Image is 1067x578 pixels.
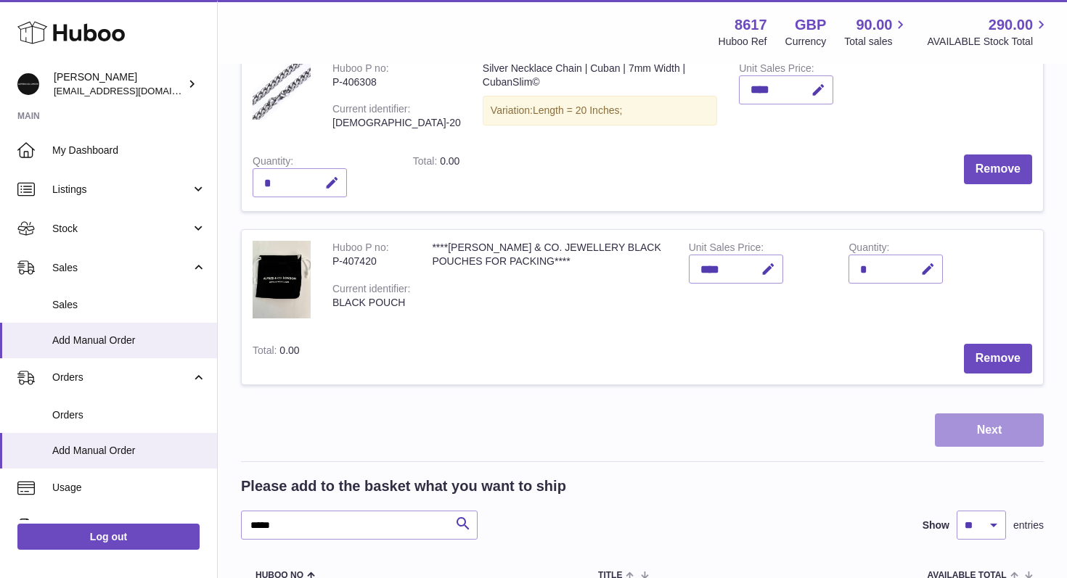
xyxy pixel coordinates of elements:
span: Total sales [844,35,909,49]
div: Huboo P no [332,62,389,78]
a: 290.00 AVAILABLE Stock Total [927,15,1050,49]
span: Usage [52,481,206,495]
span: 0.00 [279,344,299,356]
label: Quantity [253,155,293,170]
strong: GBP [795,15,826,35]
div: [PERSON_NAME] [54,70,184,98]
div: P-407420 [332,255,410,268]
span: 0.00 [440,155,459,167]
div: P-406308 [332,75,461,89]
td: Silver Necklace Chain | Cuban | 7mm Width | CubanSlim© [472,51,728,144]
button: Next [935,413,1044,447]
button: Remove [964,344,1032,373]
div: Current identifier [332,103,410,118]
span: AVAILABLE Stock Total [927,35,1050,49]
td: ****[PERSON_NAME] & CO. JEWELLERY BLACK POUCHES FOR PACKING**** [421,230,677,333]
label: Show [923,519,949,532]
label: Unit Sales Price [739,62,814,78]
div: Huboo P no [332,241,389,257]
span: My Dashboard [52,144,206,157]
img: Silver Necklace Chain | Cuban | 7mm Width | CubanSlim© [253,62,311,120]
span: Add Manual Order [52,444,206,458]
a: 90.00 Total sales [844,15,909,49]
div: Currency [785,35,827,49]
div: Variation: [483,96,717,125]
img: hello@alfredco.com [17,73,39,95]
div: [DEMOGRAPHIC_DATA]-20 [332,116,461,130]
img: ****ALFRED & CO. JEWELLERY BLACK POUCHES FOR PACKING**** [253,241,311,318]
span: Add Manual Order [52,334,206,347]
label: Quantity [849,241,889,257]
span: entries [1013,519,1044,532]
label: Unit Sales Price [689,241,764,257]
div: Huboo Ref [719,35,767,49]
div: BLACK POUCH [332,296,410,310]
span: Orders [52,408,206,422]
span: [EMAIL_ADDRESS][DOMAIN_NAME] [54,85,213,96]
label: Total [413,155,440,170]
span: Orders [52,371,191,384]
h2: Please add to the basket what you want to ship [241,476,566,496]
strong: 8617 [735,15,767,35]
span: 290.00 [989,15,1033,35]
span: 90.00 [856,15,892,35]
button: Remove [964,154,1032,184]
a: Log out [17,524,200,550]
label: Total [253,344,279,360]
span: Sales [52,298,206,312]
div: Current identifier [332,283,410,298]
span: Length = 20 Inches; [533,104,622,116]
span: Sales [52,261,191,275]
span: Listings [52,183,191,197]
span: Stock [52,222,191,236]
